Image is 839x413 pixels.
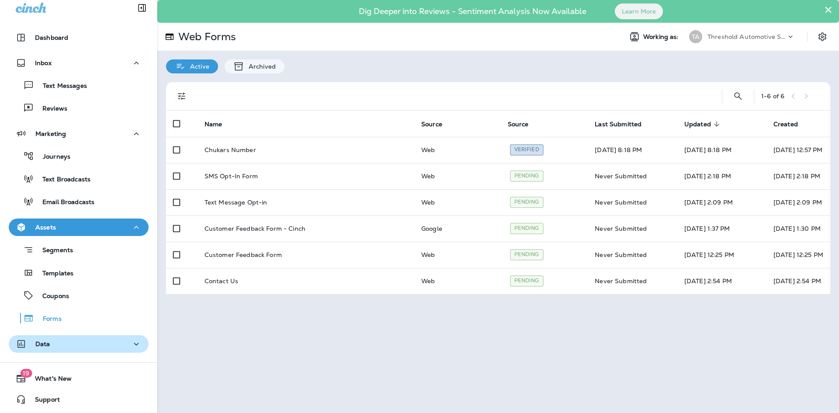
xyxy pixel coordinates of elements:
[9,391,149,408] button: Support
[9,240,149,259] button: Segments
[186,63,209,70] p: Active
[689,30,702,43] div: TA
[9,147,149,165] button: Journeys
[414,189,501,215] td: Web
[707,33,786,40] p: Threshold Automotive Service dba Grease Monkey
[34,292,69,301] p: Coupons
[34,82,87,90] p: Text Messages
[205,173,258,180] p: SMS Opt-In Form
[205,251,282,258] p: Customer Feedback Form
[35,130,66,137] p: Marketing
[615,3,663,19] button: Learn More
[34,270,73,278] p: Templates
[26,375,72,385] span: What's New
[595,277,647,285] span: Never Submitted
[9,99,149,117] button: Reviews
[773,120,809,128] span: Created
[34,246,73,255] p: Segments
[34,153,70,161] p: Journeys
[595,172,647,180] span: Never Submitted
[35,34,68,41] p: Dashboard
[20,369,32,378] span: 19
[205,225,305,232] p: Customer Feedback Form - Cinch
[677,137,766,163] td: [DATE] 8:18 PM
[761,93,784,100] div: 1 - 6 of 6
[508,120,540,128] span: Source
[9,370,149,387] button: 19What's New
[9,286,149,305] button: Coupons
[684,120,722,128] span: Updated
[773,225,821,233] span: [DATE] 1:30 PM
[510,197,544,208] div: Pending
[205,120,234,128] span: Name
[414,242,501,268] td: Web
[595,120,653,128] span: Last Submitted
[34,315,62,323] p: Forms
[595,198,647,206] span: Never Submitted
[414,215,501,242] td: Google
[510,275,544,286] div: Pending
[9,76,149,94] button: Text Messages
[9,309,149,327] button: Forms
[35,59,52,66] p: Inbox
[414,268,501,294] td: Web
[773,146,822,154] span: Created By: Jason Munk
[773,251,823,259] span: [DATE] 12:25 PM
[9,54,149,72] button: Inbox
[26,396,60,406] span: Support
[588,137,677,163] td: [DATE] 8:18 PM
[677,242,766,268] td: [DATE] 12:25 PM
[9,170,149,188] button: Text Broadcasts
[35,224,56,231] p: Assets
[824,3,832,17] button: Close
[421,120,454,128] span: Source
[414,163,501,189] td: Web
[510,170,544,181] div: Pending
[244,63,276,70] p: Archived
[510,144,544,155] div: Verified
[508,121,529,128] span: Source
[205,146,256,153] p: Chukars Number
[333,10,612,13] p: Dig Deeper into Reviews - Sentiment Analysis Now Available
[684,121,711,128] span: Updated
[9,335,149,353] button: Data
[677,189,766,215] td: [DATE] 2:09 PM
[773,172,820,180] span: [DATE] 2:18 PM
[34,176,90,184] p: Text Broadcasts
[205,199,267,206] p: Text Message Opt-in
[677,163,766,189] td: [DATE] 2:18 PM
[773,277,821,285] span: [DATE] 2:54 PM
[510,223,544,234] div: Pending
[595,121,641,128] span: Last Submitted
[421,121,442,128] span: Source
[173,87,191,105] button: Filters
[205,121,222,128] span: Name
[175,30,236,43] p: Web Forms
[773,198,822,206] span: [DATE] 2:09 PM
[9,264,149,282] button: Templates
[35,340,50,347] p: Data
[643,33,680,41] span: Working as:
[510,249,544,260] div: Pending
[677,268,766,294] td: [DATE] 2:54 PM
[414,137,501,163] td: Web
[729,87,747,105] button: Search Web Forms
[815,29,830,45] button: Settings
[205,278,238,285] p: Contact Us
[595,225,647,233] span: Never Submitted
[9,29,149,46] button: Dashboard
[9,125,149,142] button: Marketing
[677,215,766,242] td: [DATE] 1:37 PM
[773,121,798,128] span: Created
[595,251,647,259] span: Never Submitted
[9,219,149,236] button: Assets
[34,105,67,113] p: Reviews
[9,192,149,211] button: Email Broadcasts
[34,198,94,207] p: Email Broadcasts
